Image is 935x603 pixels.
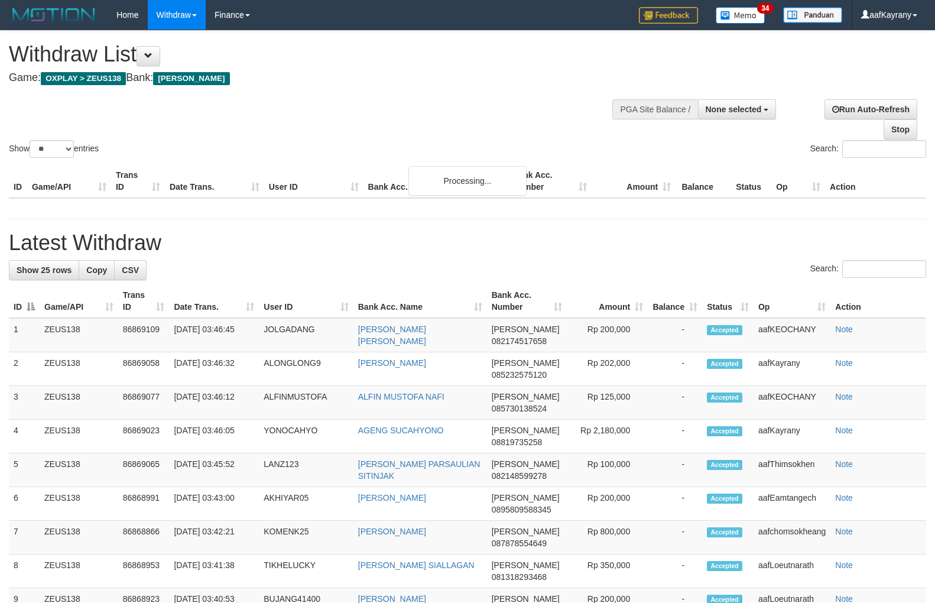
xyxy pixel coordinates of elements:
span: [PERSON_NAME] [492,392,560,401]
td: [DATE] 03:46:45 [169,318,259,352]
th: Bank Acc. Name [363,164,508,198]
td: - [648,521,702,555]
span: Copy 0895809588345 to clipboard [492,505,551,514]
span: OXPLAY > ZEUS138 [41,72,126,85]
th: Game/API: activate to sort column ascending [40,284,118,318]
td: Rp 200,000 [567,318,648,352]
th: ID: activate to sort column descending [9,284,40,318]
a: Note [835,459,853,469]
label: Show entries [9,140,99,158]
span: Copy 085730138524 to clipboard [492,404,547,413]
td: ZEUS138 [40,352,118,386]
td: - [648,318,702,352]
td: - [648,555,702,588]
th: Date Trans.: activate to sort column ascending [169,284,259,318]
td: 3 [9,386,40,420]
td: ZEUS138 [40,487,118,521]
span: 34 [757,3,773,14]
td: 2 [9,352,40,386]
img: Feedback.jpg [639,7,698,24]
th: Status: activate to sort column ascending [702,284,754,318]
a: [PERSON_NAME] PARSAULIAN SITINJAK [358,459,481,481]
img: MOTION_logo.png [9,6,99,24]
td: Rp 202,000 [567,352,648,386]
span: [PERSON_NAME] [492,358,560,368]
td: aafchomsokheang [754,521,830,555]
th: Trans ID [111,164,165,198]
span: [PERSON_NAME] [492,527,560,536]
span: Show 25 rows [17,265,72,275]
span: Copy 087878554649 to clipboard [492,539,547,548]
td: ZEUS138 [40,420,118,453]
a: Note [835,358,853,368]
td: 7 [9,521,40,555]
th: Action [825,164,926,198]
th: Op [771,164,825,198]
th: Bank Acc. Name: activate to sort column ascending [353,284,487,318]
span: [PERSON_NAME] [492,493,560,502]
td: aafThimsokhen [754,453,830,487]
label: Search: [810,140,926,158]
a: [PERSON_NAME] [358,358,426,368]
span: Copy 081318293468 to clipboard [492,572,547,582]
a: [PERSON_NAME] [358,527,426,536]
td: Rp 100,000 [567,453,648,487]
span: Accepted [707,494,742,504]
span: [PERSON_NAME] [492,426,560,435]
td: - [648,386,702,420]
td: 86869109 [118,318,170,352]
span: None selected [706,105,762,114]
th: Date Trans. [165,164,264,198]
td: [DATE] 03:46:32 [169,352,259,386]
span: CSV [122,265,139,275]
td: Rp 350,000 [567,555,648,588]
td: 1 [9,318,40,352]
td: ALONGLONG9 [259,352,353,386]
h1: Latest Withdraw [9,231,926,255]
td: [DATE] 03:46:12 [169,386,259,420]
div: Processing... [408,166,527,196]
h4: Game: Bank: [9,72,612,84]
a: Note [835,527,853,536]
td: AKHIYAR05 [259,487,353,521]
span: Copy 08819735258 to clipboard [492,437,543,447]
td: 86869065 [118,453,170,487]
td: ZEUS138 [40,555,118,588]
td: Rp 125,000 [567,386,648,420]
h1: Withdraw List [9,43,612,66]
a: AGENG SUCAHYONO [358,426,444,435]
td: aafKEOCHANY [754,386,830,420]
a: Note [835,392,853,401]
span: Accepted [707,325,742,335]
td: YONOCAHYO [259,420,353,453]
span: [PERSON_NAME] [153,72,229,85]
td: aafKayrany [754,420,830,453]
img: panduan.png [783,7,842,23]
th: Balance: activate to sort column ascending [648,284,702,318]
th: Bank Acc. Number [508,164,592,198]
img: Button%20Memo.svg [716,7,765,24]
td: ZEUS138 [40,318,118,352]
th: Op: activate to sort column ascending [754,284,830,318]
td: Rp 800,000 [567,521,648,555]
td: 6 [9,487,40,521]
span: Copy 082174517658 to clipboard [492,336,547,346]
a: Run Auto-Refresh [824,99,917,119]
th: Balance [676,164,731,198]
td: [DATE] 03:42:21 [169,521,259,555]
th: Amount [592,164,676,198]
td: 86869077 [118,386,170,420]
th: User ID: activate to sort column ascending [259,284,353,318]
label: Search: [810,260,926,278]
span: Copy 082148599278 to clipboard [492,471,547,481]
td: 86869023 [118,420,170,453]
a: Show 25 rows [9,260,79,280]
td: 86868991 [118,487,170,521]
input: Search: [842,260,926,278]
td: [DATE] 03:45:52 [169,453,259,487]
a: Note [835,560,853,570]
div: PGA Site Balance / [612,99,697,119]
a: Note [835,325,853,334]
th: User ID [264,164,363,198]
span: Accepted [707,561,742,571]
